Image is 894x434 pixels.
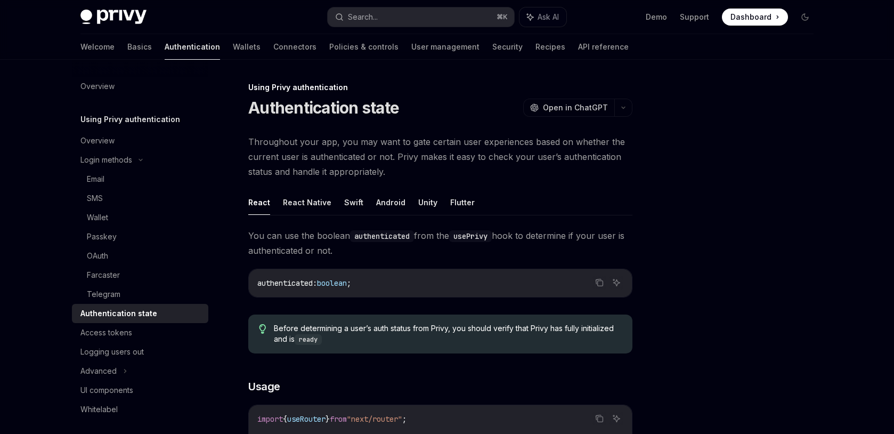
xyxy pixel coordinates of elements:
a: API reference [578,34,629,60]
a: UI components [72,381,208,400]
span: ; [347,278,351,288]
h1: Authentication state [248,98,399,117]
a: Wallet [72,208,208,227]
div: Overview [80,80,115,93]
span: { [283,414,287,424]
span: import [257,414,283,424]
a: Access tokens [72,323,208,342]
span: Before determining a user’s auth status from Privy, you should verify that Privy has fully initia... [274,323,622,345]
a: Whitelabel [72,400,208,419]
span: "next/router" [347,414,402,424]
img: dark logo [80,10,147,25]
div: OAuth [87,250,108,262]
span: Usage [248,379,280,394]
button: React Native [283,190,331,215]
span: ⌘ K [497,13,508,21]
a: Passkey [72,227,208,246]
div: Passkey [87,230,117,243]
span: } [326,414,330,424]
a: Authentication state [72,304,208,323]
button: Ask AI [609,276,623,290]
div: Email [87,173,104,186]
a: Farcaster [72,266,208,285]
button: React [248,190,270,215]
button: Search...⌘K [328,7,514,27]
span: ; [402,414,407,424]
button: Toggle dark mode [797,9,814,26]
a: Policies & controls [329,34,399,60]
span: You can use the boolean from the hook to determine if your user is authenticated or not. [248,228,632,258]
button: Ask AI [519,7,566,27]
a: Support [680,12,709,22]
span: from [330,414,347,424]
span: Dashboard [730,12,771,22]
div: Farcaster [87,269,120,282]
div: Search... [348,11,378,23]
span: boolean [317,278,347,288]
a: Dashboard [722,9,788,26]
span: Open in ChatGPT [543,102,608,113]
div: Telegram [87,288,120,301]
button: Ask AI [609,412,623,425]
button: Copy the contents from the code block [592,412,606,425]
h5: Using Privy authentication [80,113,180,126]
a: Email [72,170,208,189]
a: Overview [72,131,208,150]
svg: Tip [259,324,266,334]
button: Open in ChatGPT [523,99,614,117]
div: Authentication state [80,307,157,320]
div: Logging users out [80,345,144,358]
code: ready [295,334,322,345]
button: Android [376,190,405,215]
a: Wallets [233,34,261,60]
div: Login methods [80,154,132,166]
a: Recipes [535,34,565,60]
a: Basics [127,34,152,60]
div: SMS [87,192,103,205]
a: Logging users out [72,342,208,361]
span: useRouter [287,414,326,424]
a: Security [492,34,523,60]
div: Using Privy authentication [248,82,632,93]
div: UI components [80,384,133,397]
a: Demo [646,12,667,22]
span: authenticated [257,278,313,288]
div: Whitelabel [80,403,118,416]
span: Throughout your app, you may want to gate certain user experiences based on whether the current u... [248,134,632,179]
button: Copy the contents from the code block [592,276,606,290]
a: Telegram [72,285,208,304]
a: Connectors [273,34,316,60]
a: SMS [72,189,208,208]
div: Overview [80,134,115,147]
code: usePrivy [449,230,492,242]
a: OAuth [72,246,208,266]
a: Welcome [80,34,115,60]
button: Flutter [450,190,475,215]
div: Access tokens [80,326,132,339]
a: User management [411,34,479,60]
button: Unity [418,190,437,215]
div: Advanced [80,365,117,377]
span: Ask AI [538,12,559,22]
span: : [313,278,317,288]
a: Authentication [165,34,220,60]
a: Overview [72,77,208,96]
div: Wallet [87,211,108,224]
button: Swift [344,190,363,215]
code: authenticated [350,230,414,242]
